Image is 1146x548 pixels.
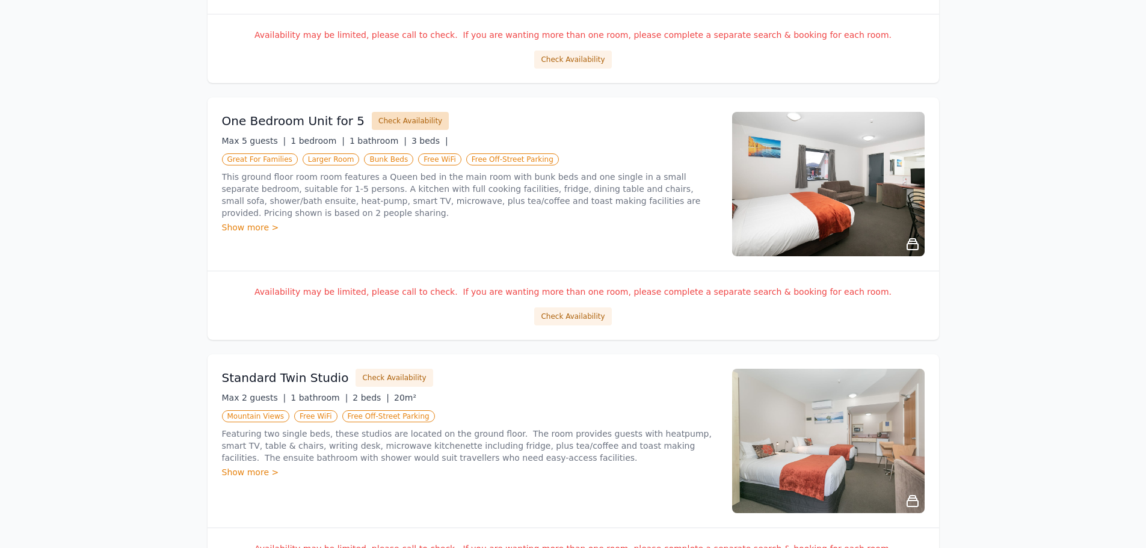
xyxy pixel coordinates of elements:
span: Free WiFi [294,410,337,422]
span: Larger Room [303,153,360,165]
span: 1 bedroom | [291,136,345,146]
span: Great For Families [222,153,298,165]
span: 2 beds | [353,393,389,402]
button: Check Availability [372,112,449,130]
span: 3 beds | [411,136,448,146]
span: Free Off-Street Parking [466,153,559,165]
button: Check Availability [356,369,433,387]
span: 20m² [394,393,416,402]
div: Show more > [222,466,718,478]
span: 1 bathroom | [350,136,407,146]
button: Check Availability [534,307,611,325]
span: Bunk Beds [364,153,413,165]
span: Max 5 guests | [222,136,286,146]
span: Mountain Views [222,410,289,422]
p: Availability may be limited, please call to check. If you are wanting more than one room, please ... [222,29,925,41]
span: Max 2 guests | [222,393,286,402]
p: Featuring two single beds, these studios are located on the ground floor. The room provides guest... [222,428,718,464]
button: Check Availability [534,51,611,69]
span: Free WiFi [418,153,461,165]
p: This ground floor room room features a Queen bed in the main room with bunk beds and one single i... [222,171,718,219]
div: Show more > [222,221,718,233]
p: Availability may be limited, please call to check. If you are wanting more than one room, please ... [222,286,925,298]
h3: Standard Twin Studio [222,369,349,386]
h3: One Bedroom Unit for 5 [222,112,365,129]
span: Free Off-Street Parking [342,410,435,422]
span: 1 bathroom | [291,393,348,402]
